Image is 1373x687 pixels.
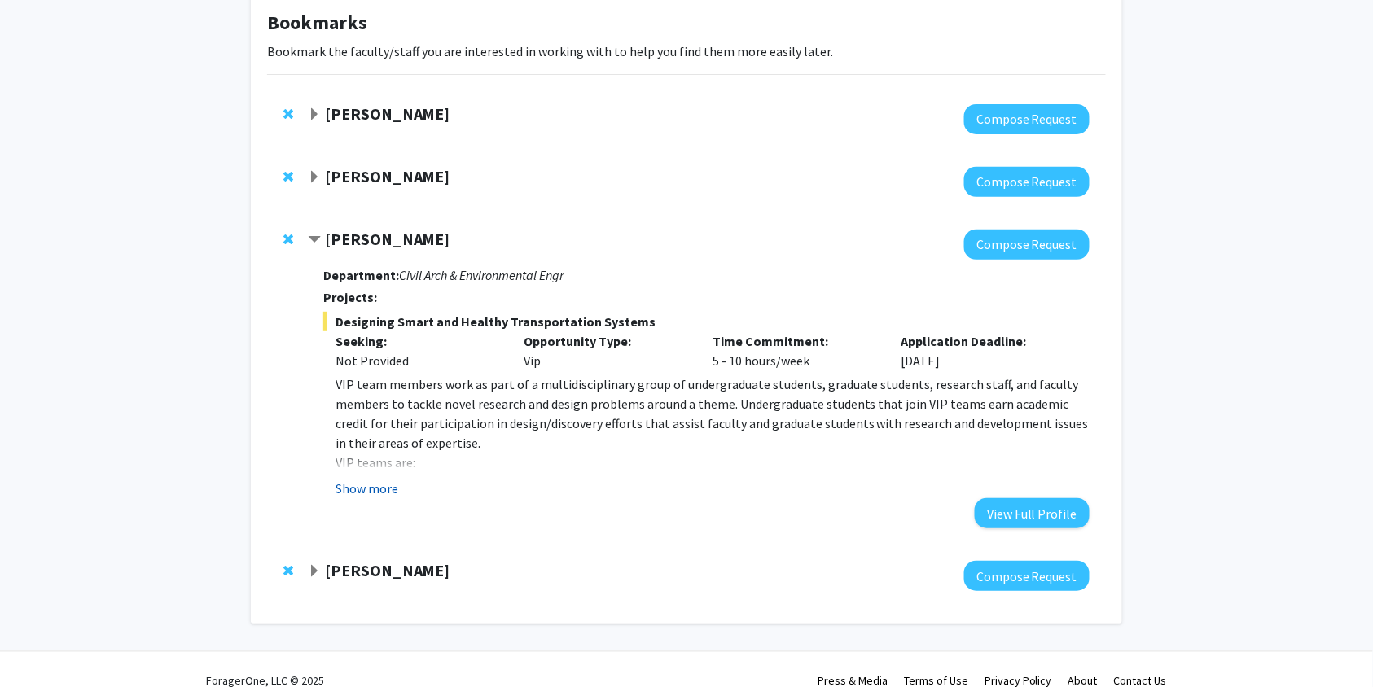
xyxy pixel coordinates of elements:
iframe: Chat [12,614,69,675]
div: Vip [511,331,700,370]
button: Compose Request to Caroline Schauer [964,561,1090,591]
i: Civil Arch & Environmental Engr [399,267,564,283]
p: VIP team members work as part of a multidisciplinary group of undergraduate students, graduate st... [336,374,1090,453]
button: Compose Request to Lifeng Zhou [964,167,1090,197]
strong: [PERSON_NAME] [325,229,450,249]
span: Designing Smart and Healthy Transportation Systems [323,312,1090,331]
span: Contract Zhiwei Chen Bookmark [308,234,321,247]
span: Remove Zhiwei Chen from bookmarks [283,233,293,246]
p: Application Deadline: [901,331,1065,351]
span: Expand Anup Das Bookmark [308,108,321,121]
p: Opportunity Type: [524,331,688,351]
div: 5 - 10 hours/week [700,331,889,370]
span: Expand Lifeng Zhou Bookmark [308,171,321,184]
button: Show more [336,479,398,498]
strong: Department: [323,267,399,283]
strong: Projects: [323,289,377,305]
button: Compose Request to Anup Das [964,104,1090,134]
span: Expand Caroline Schauer Bookmark [308,565,321,578]
strong: [PERSON_NAME] [325,166,450,186]
p: Bookmark the faculty/staff you are interested in working with to help you find them more easily l... [267,42,1106,61]
span: Remove Caroline Schauer from bookmarks [283,564,293,577]
h1: Bookmarks [267,11,1106,35]
div: Not Provided [336,351,500,370]
span: Remove Lifeng Zhou from bookmarks [283,170,293,183]
p: VIP teams are: [336,453,1090,472]
strong: [PERSON_NAME] [325,103,450,124]
button: Compose Request to Zhiwei Chen [964,230,1090,260]
div: [DATE] [888,331,1077,370]
p: Seeking: [336,331,500,351]
button: View Full Profile [975,498,1090,528]
span: Remove Anup Das from bookmarks [283,107,293,120]
p: Time Commitment: [713,331,877,351]
strong: [PERSON_NAME] [325,560,450,580]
